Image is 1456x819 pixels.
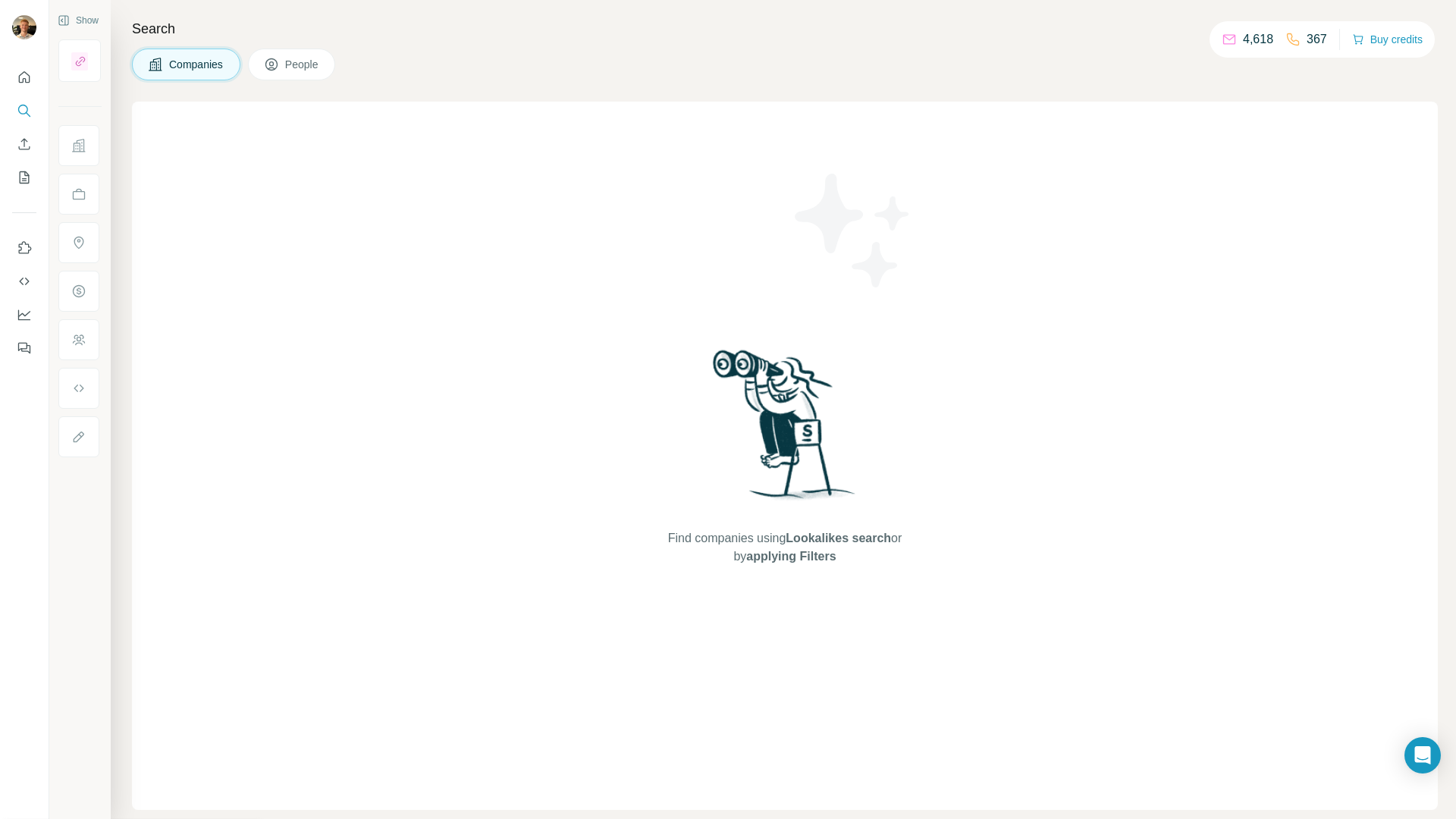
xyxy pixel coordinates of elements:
span: Find companies using or by [664,529,906,566]
h4: Search [132,18,1438,39]
button: Search [12,97,36,124]
button: Use Surfe on LinkedIn [12,234,36,262]
span: People [285,57,320,72]
p: 4,618 [1243,30,1273,49]
button: Feedback [12,334,36,362]
img: Surfe Illustration - Stars [785,162,921,299]
button: Enrich CSV [12,130,36,158]
div: Open Intercom Messenger [1404,737,1441,773]
img: Surfe Illustration - Woman searching with binoculars [706,346,864,515]
p: 367 [1307,30,1327,49]
img: Avatar [12,15,36,39]
button: Show [47,9,109,32]
button: Buy credits [1352,29,1423,50]
button: Dashboard [12,301,36,328]
span: Lookalikes search [786,532,891,544]
button: Quick start [12,64,36,91]
span: Companies [169,57,224,72]
button: My lists [12,164,36,191]
span: applying Filters [746,550,836,563]
button: Use Surfe API [12,268,36,295]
